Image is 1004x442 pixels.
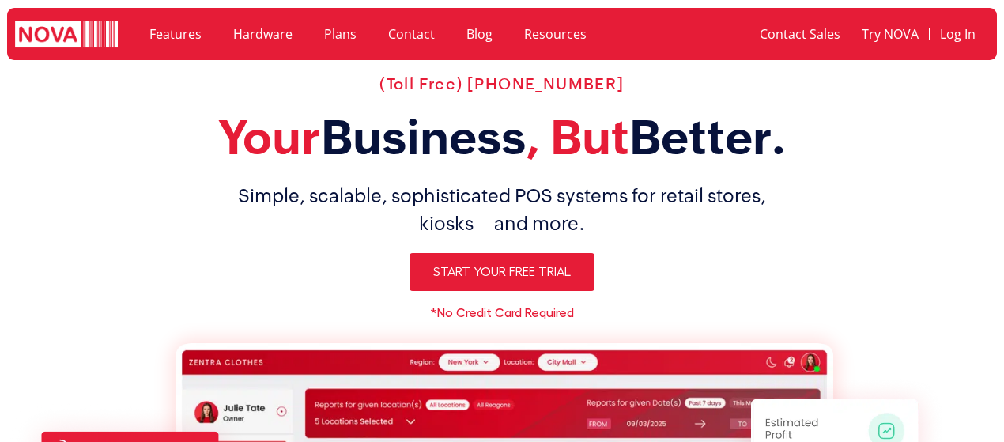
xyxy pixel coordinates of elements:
[851,16,929,52] a: Try NOVA
[372,16,451,52] a: Contact
[433,266,571,278] span: Start Your Free Trial
[704,16,985,52] nav: Menu
[11,307,993,319] h6: *No Credit Card Required
[629,110,787,164] span: Better.
[134,16,217,52] a: Features
[749,16,851,52] a: Contact Sales
[134,16,688,52] nav: Menu
[11,74,993,93] h2: (Toll Free) [PHONE_NUMBER]
[15,21,118,50] img: logo white
[410,253,594,291] a: Start Your Free Trial
[321,110,526,164] span: Business
[308,16,372,52] a: Plans
[451,16,508,52] a: Blog
[930,16,986,52] a: Log In
[508,16,602,52] a: Resources
[11,182,993,237] h1: Simple, scalable, sophisticated POS systems for retail stores, kiosks – and more.
[217,16,308,52] a: Hardware
[11,109,993,166] h2: Your , But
